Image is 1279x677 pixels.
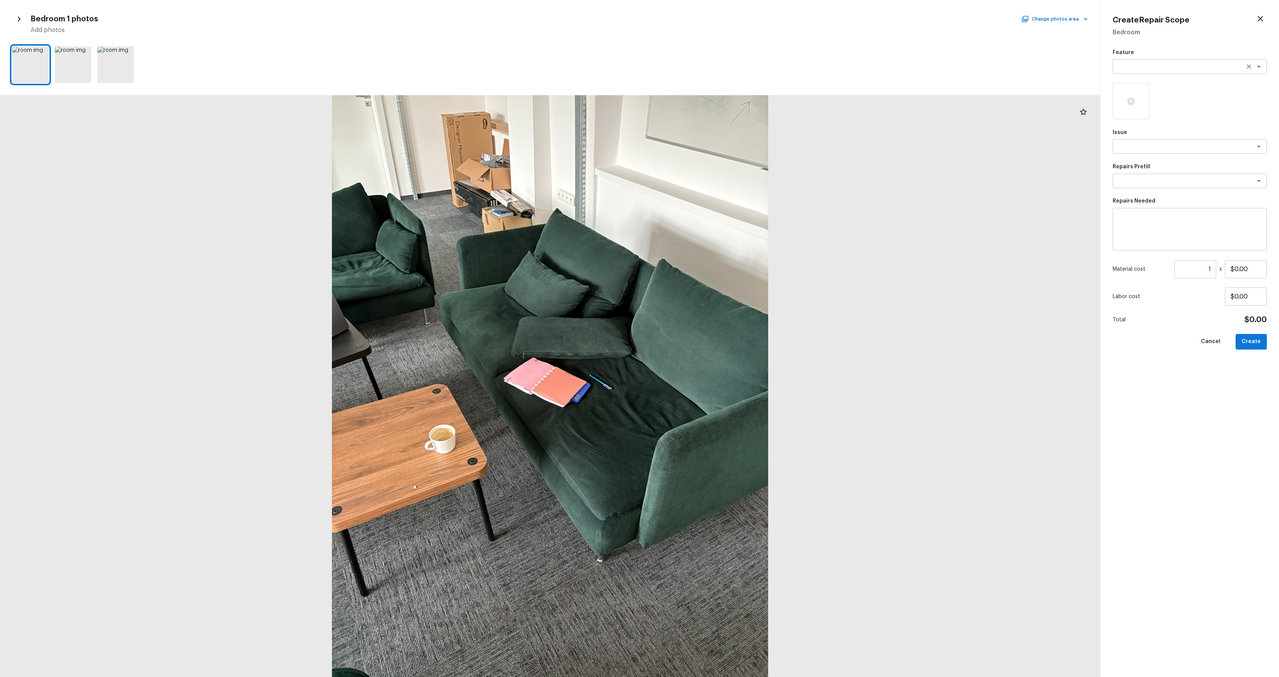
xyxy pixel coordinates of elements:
[1113,129,1267,136] p: Issue
[1236,334,1267,350] button: Create
[1113,163,1267,171] p: Repairs Prefill
[1113,197,1267,205] p: Repairs Needed
[1253,141,1264,152] button: Open
[1113,293,1225,300] p: Labor cost
[1253,176,1264,186] button: Open
[1253,61,1264,72] button: Open
[1244,61,1254,72] button: Clear
[1113,260,1267,278] div: x
[1244,315,1267,325] h4: $0.00
[1023,14,1088,24] button: Change photos area
[1113,28,1267,37] h5: Bedroom
[1113,316,1126,324] p: Total
[1195,334,1226,350] button: Cancel
[1113,15,1190,25] h4: Create Repair Scope
[1113,49,1267,56] p: Feature
[30,14,98,24] h4: Bedroom 1 photos
[30,26,1088,34] h5: Add photos
[1113,265,1171,273] p: Material cost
